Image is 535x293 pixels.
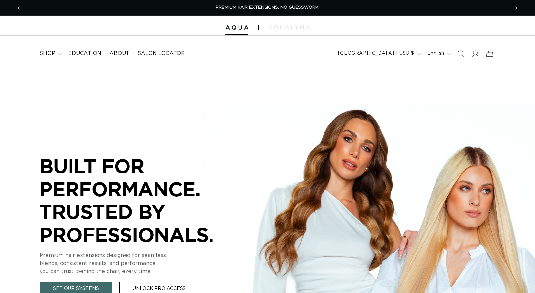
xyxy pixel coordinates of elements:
button: [GEOGRAPHIC_DATA] | USD $ [334,47,423,60]
p: BUILT FOR PERFORMANCE. TRUSTED BY PROFESSIONALS. [40,154,237,246]
p: Premium hair extensions designed for seamless blends, consistent results, and performance you can... [40,252,237,275]
a: About [105,46,133,61]
span: [GEOGRAPHIC_DATA] | USD $ [338,50,414,57]
span: English [427,50,444,57]
button: English [423,47,453,60]
a: Education [64,46,105,61]
summary: Search [453,46,468,61]
span: PREMIUM HAIR EXTENSIONS. NO GUESSWORK. [216,5,319,10]
button: Previous announcement [12,2,26,14]
span: Salon Locator [137,50,185,57]
a: Salon Locator [133,46,189,61]
img: aqualyna.com [268,25,310,29]
button: Next announcement [509,2,523,14]
span: Education [68,50,101,57]
span: About [109,50,129,57]
span: shop [40,50,55,57]
img: Aqua Hair Extensions [225,25,248,30]
summary: shop [36,46,64,61]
